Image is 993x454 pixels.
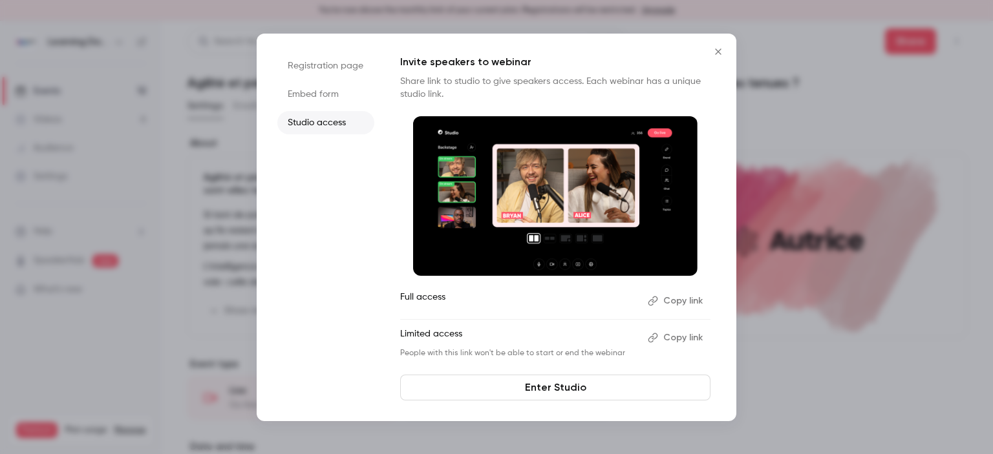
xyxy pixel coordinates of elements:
[400,375,710,400] a: Enter Studio
[277,83,374,106] li: Embed form
[277,111,374,134] li: Studio access
[21,34,31,44] img: website_grey.svg
[34,34,146,44] div: Domaine: [DOMAIN_NAME]
[643,291,710,311] button: Copy link
[147,75,157,85] img: tab_keywords_by_traffic_grey.svg
[277,54,374,77] li: Registration page
[413,116,698,276] img: Invite speakers to webinar
[36,21,63,31] div: v 4.0.25
[67,76,100,85] div: Domaine
[52,75,63,85] img: tab_domain_overview_orange.svg
[400,291,637,311] p: Full access
[161,76,198,85] div: Mots-clés
[400,75,710,101] p: Share link to studio to give speakers access. Each webinar has a unique studio link.
[400,348,637,358] p: People with this link won't be able to start or end the webinar
[400,54,710,70] p: Invite speakers to webinar
[21,21,31,31] img: logo_orange.svg
[400,327,637,348] p: Limited access
[643,327,710,348] button: Copy link
[705,39,731,65] button: Close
